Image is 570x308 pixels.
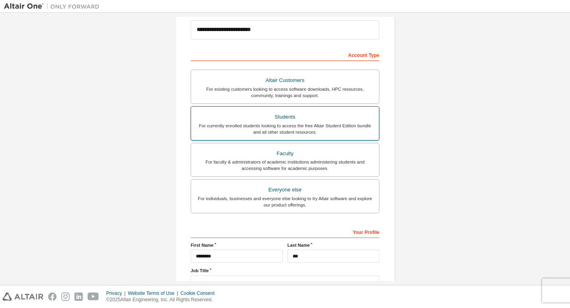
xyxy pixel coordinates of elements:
[106,290,128,296] div: Privacy
[191,225,379,238] div: Your Profile
[2,292,43,301] img: altair_logo.svg
[196,123,374,135] div: For currently enrolled students looking to access the free Altair Student Edition bundle and all ...
[180,290,219,296] div: Cookie Consent
[191,242,283,248] label: First Name
[74,292,83,301] img: linkedin.svg
[88,292,99,301] img: youtube.svg
[106,296,219,303] p: © 2025 Altair Engineering, Inc. All Rights Reserved.
[196,184,374,195] div: Everyone else
[196,148,374,159] div: Faculty
[191,267,379,274] label: Job Title
[48,292,57,301] img: facebook.svg
[287,242,379,248] label: Last Name
[128,290,180,296] div: Website Terms of Use
[196,159,374,172] div: For faculty & administrators of academic institutions administering students and accessing softwa...
[196,195,374,208] div: For individuals, businesses and everyone else looking to try Altair software and explore our prod...
[196,111,374,123] div: Students
[191,48,379,61] div: Account Type
[61,292,70,301] img: instagram.svg
[196,86,374,99] div: For existing customers looking to access software downloads, HPC resources, community, trainings ...
[196,75,374,86] div: Altair Customers
[4,2,103,10] img: Altair One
